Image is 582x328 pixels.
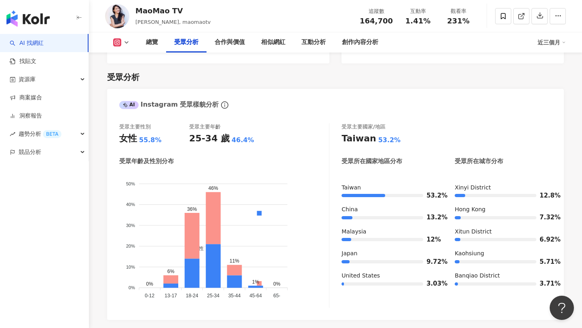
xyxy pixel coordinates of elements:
[105,4,129,28] img: KOL Avatar
[360,17,393,25] span: 164,700
[455,228,552,236] div: Xitun District
[403,7,433,15] div: 互動率
[10,39,44,47] a: searchAI 找網紅
[540,193,552,199] span: 12.8%
[274,293,280,299] tspan: 65-
[540,259,552,265] span: 5.71%
[145,293,154,299] tspan: 0-12
[119,101,139,109] div: AI
[19,143,41,161] span: 競品分析
[538,36,566,49] div: 近三個月
[189,132,230,145] div: 25-34 歲
[455,250,552,258] div: Kaohsiung
[164,293,177,299] tspan: 13-17
[342,38,378,47] div: 創作內容分析
[232,136,254,145] div: 46.4%
[550,296,574,320] iframe: Help Scout Beacon - Open
[186,293,198,299] tspan: 18-24
[342,157,402,166] div: 受眾所在國家地區分布
[405,17,430,25] span: 1.41%
[342,228,439,236] div: Malaysia
[302,38,326,47] div: 互動分析
[119,132,137,145] div: 女性
[426,281,439,287] span: 3.03%
[139,136,162,145] div: 55.8%
[261,38,285,47] div: 相似網紅
[342,123,385,130] div: 受眾主要國家/地區
[426,214,439,221] span: 13.2%
[342,132,376,145] div: Taiwan
[342,206,439,214] div: China
[174,38,198,47] div: 受眾分析
[126,264,135,269] tspan: 10%
[455,206,552,214] div: Hong Kong
[360,7,393,15] div: 追蹤數
[135,6,211,16] div: MaoMao TV
[342,272,439,280] div: United States
[146,38,158,47] div: 總覽
[129,285,135,290] tspan: 0%
[126,244,135,248] tspan: 20%
[455,184,552,192] div: Xinyi District
[119,157,174,166] div: 受眾年齡及性別分布
[126,202,135,207] tspan: 40%
[443,7,474,15] div: 觀看率
[426,259,439,265] span: 9.72%
[6,11,50,27] img: logo
[126,223,135,227] tspan: 30%
[426,237,439,243] span: 12%
[119,123,151,130] div: 受眾主要性別
[10,112,42,120] a: 洞察報告
[455,157,503,166] div: 受眾所在城市分布
[107,71,139,83] div: 受眾分析
[447,17,470,25] span: 231%
[215,38,245,47] div: 合作與價值
[426,193,439,199] span: 53.2%
[378,136,401,145] div: 53.2%
[135,19,211,25] span: [PERSON_NAME], maomaotv
[342,250,439,258] div: Japan
[540,281,552,287] span: 3.71%
[10,57,36,65] a: 找貼文
[455,272,552,280] div: Banqiao District
[10,131,15,137] span: rise
[250,293,262,299] tspan: 45-64
[540,237,552,243] span: 6.92%
[10,94,42,102] a: 商案媒合
[228,293,241,299] tspan: 35-44
[220,100,230,110] span: info-circle
[189,123,221,130] div: 受眾主要年齡
[19,70,36,88] span: 資源庫
[19,125,61,143] span: 趨勢分析
[342,184,439,192] div: Taiwan
[540,214,552,221] span: 7.32%
[207,293,219,299] tspan: 25-34
[43,130,61,138] div: BETA
[126,181,135,186] tspan: 50%
[119,100,219,109] div: Instagram 受眾樣貌分析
